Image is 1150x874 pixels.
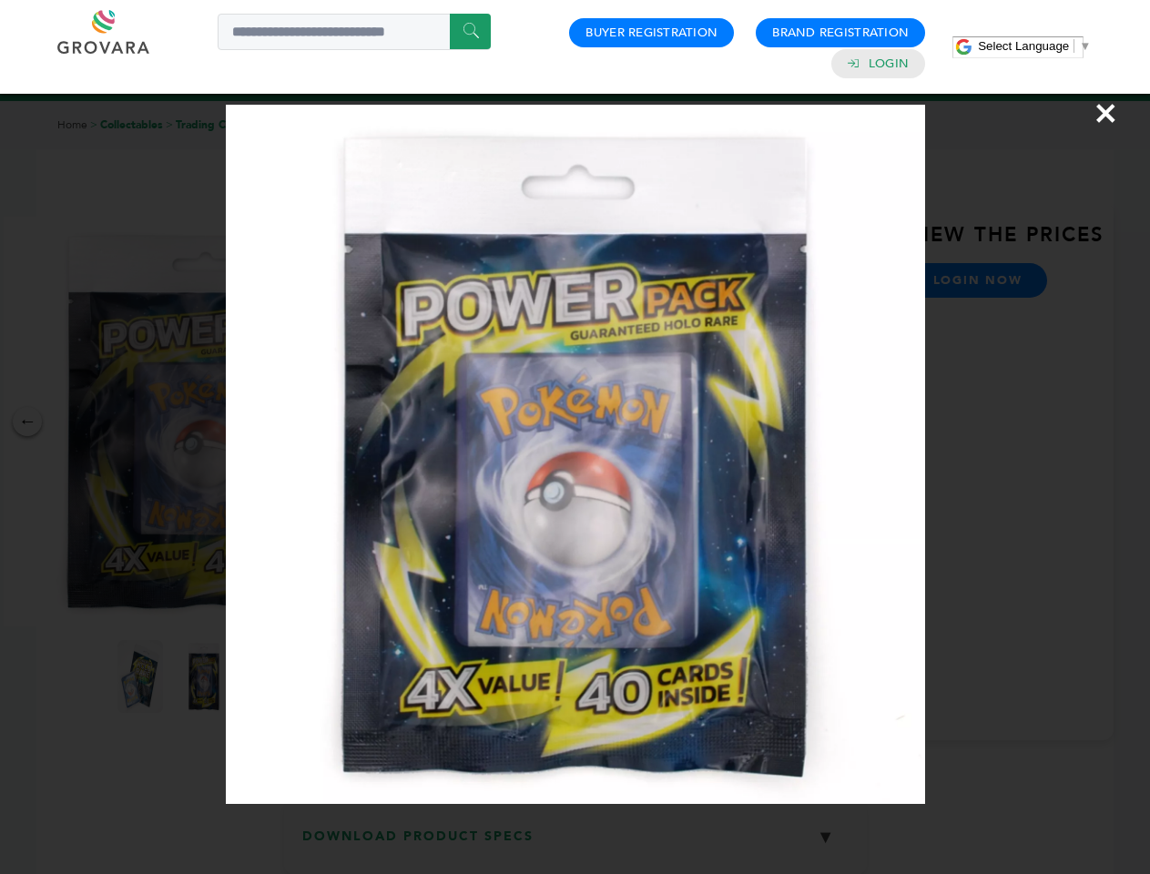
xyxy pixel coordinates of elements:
a: Brand Registration [772,25,909,41]
span: ▼ [1079,39,1091,53]
span: ​ [1074,39,1074,53]
span: × [1094,87,1118,138]
a: Buyer Registration [585,25,717,41]
a: Login [869,56,909,72]
img: Image Preview [226,105,925,804]
a: Select Language​ [978,39,1091,53]
input: Search a product or brand... [218,14,491,50]
span: Select Language [978,39,1069,53]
